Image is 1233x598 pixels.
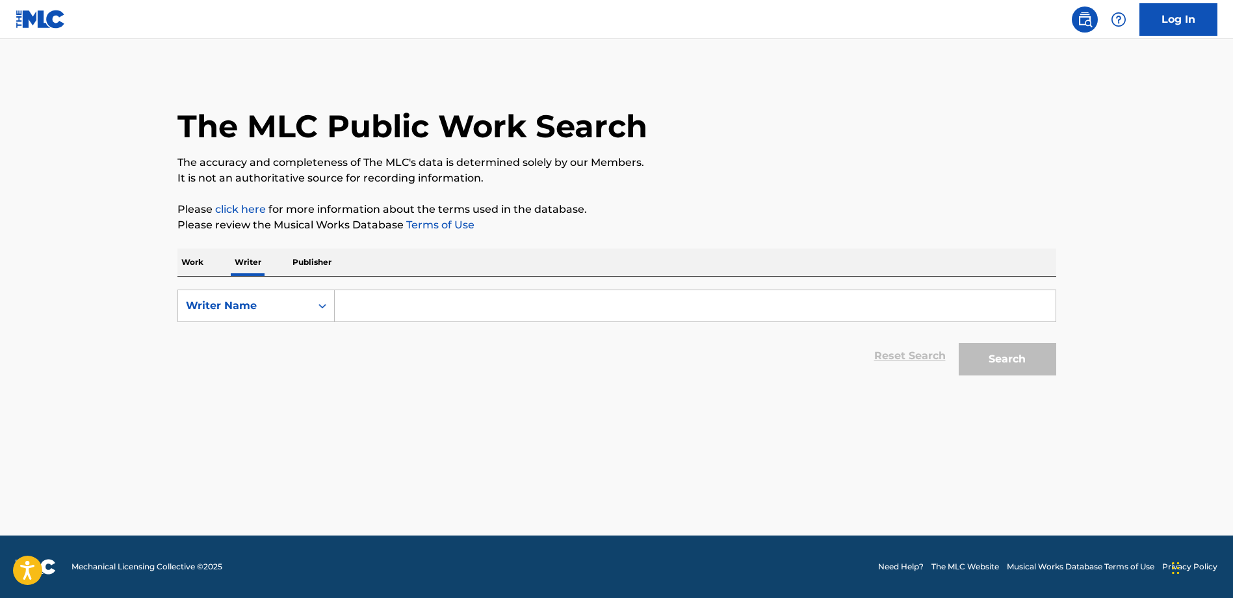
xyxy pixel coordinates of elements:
[1139,3,1217,36] a: Log In
[215,203,266,215] a: click here
[1106,7,1132,33] div: Help
[1172,549,1180,588] div: Drag
[177,290,1056,382] form: Search Form
[289,249,335,276] p: Publisher
[186,298,303,314] div: Writer Name
[177,249,207,276] p: Work
[1077,12,1093,27] img: search
[71,561,222,573] span: Mechanical Licensing Collective © 2025
[177,107,647,146] h1: The MLC Public Work Search
[404,219,474,231] a: Terms of Use
[878,561,924,573] a: Need Help?
[1168,536,1233,598] iframe: Chat Widget
[177,217,1056,233] p: Please review the Musical Works Database
[231,249,265,276] p: Writer
[177,155,1056,170] p: The accuracy and completeness of The MLC's data is determined solely by our Members.
[1072,7,1098,33] a: Public Search
[16,559,56,575] img: logo
[1111,12,1126,27] img: help
[931,561,999,573] a: The MLC Website
[177,170,1056,186] p: It is not an authoritative source for recording information.
[1007,561,1154,573] a: Musical Works Database Terms of Use
[16,10,66,29] img: MLC Logo
[1162,561,1217,573] a: Privacy Policy
[177,202,1056,217] p: Please for more information about the terms used in the database.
